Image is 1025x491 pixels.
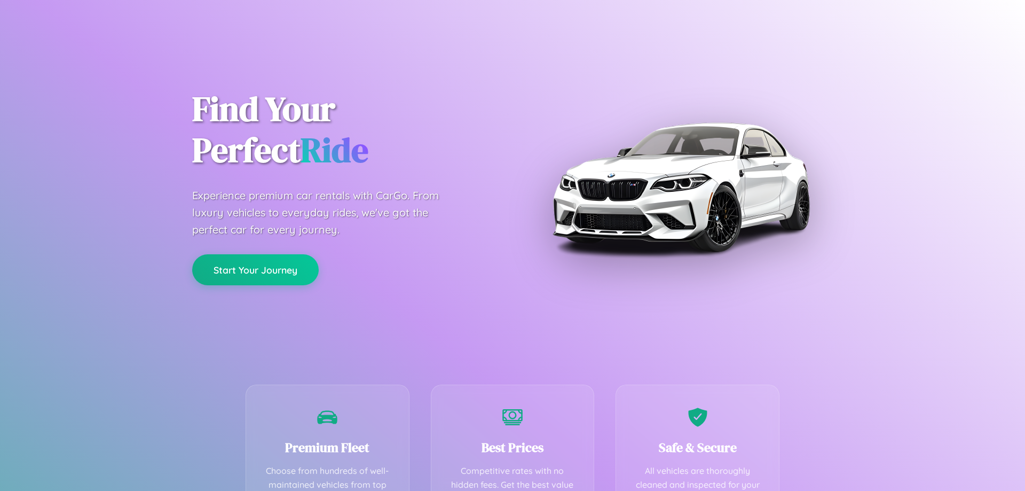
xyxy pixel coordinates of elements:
[192,89,496,171] h1: Find Your Perfect
[192,254,319,285] button: Start Your Journey
[262,439,393,456] h3: Premium Fleet
[547,53,814,321] img: Premium BMW car rental vehicle
[447,439,578,456] h3: Best Prices
[301,127,368,173] span: Ride
[632,439,763,456] h3: Safe & Secure
[192,187,459,238] p: Experience premium car rentals with CarGo. From luxury vehicles to everyday rides, we've got the ...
